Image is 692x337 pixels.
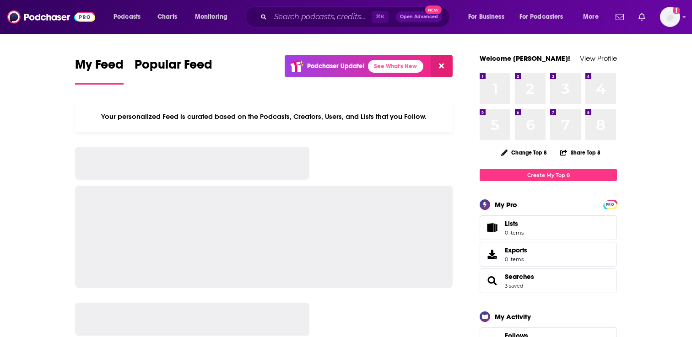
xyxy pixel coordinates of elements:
[151,10,183,24] a: Charts
[135,57,212,85] a: Popular Feed
[505,256,527,262] span: 0 items
[505,219,524,228] span: Lists
[660,7,680,27] button: Show profile menu
[480,268,617,293] span: Searches
[660,7,680,27] img: User Profile
[505,219,518,228] span: Lists
[372,11,389,23] span: ⌘ K
[75,57,124,78] span: My Feed
[495,312,531,321] div: My Activity
[480,242,617,267] a: Exports
[157,11,177,23] span: Charts
[514,10,577,24] button: open menu
[135,57,212,78] span: Popular Feed
[519,11,563,23] span: For Podcasters
[577,10,610,24] button: open menu
[673,7,680,14] svg: Add a profile image
[505,246,527,254] span: Exports
[270,10,372,24] input: Search podcasts, credits, & more...
[605,201,616,208] a: PRO
[483,274,501,287] a: Searches
[462,10,516,24] button: open menu
[505,273,534,281] a: Searches
[480,54,570,63] a: Welcome [PERSON_NAME]!
[495,200,517,209] div: My Pro
[114,11,141,23] span: Podcasts
[612,9,627,25] a: Show notifications dropdown
[468,11,504,23] span: For Business
[483,221,501,234] span: Lists
[189,10,239,24] button: open menu
[505,283,523,289] a: 3 saved
[480,169,617,181] a: Create My Top 8
[583,11,599,23] span: More
[425,5,442,14] span: New
[660,7,680,27] span: Logged in as adrian.villarreal
[107,10,152,24] button: open menu
[400,15,438,19] span: Open Advanced
[483,248,501,261] span: Exports
[480,215,617,240] a: Lists
[195,11,227,23] span: Monitoring
[254,6,459,27] div: Search podcasts, credits, & more...
[7,8,95,26] img: Podchaser - Follow, Share and Rate Podcasts
[635,9,649,25] a: Show notifications dropdown
[560,144,601,161] button: Share Top 8
[75,57,124,85] a: My Feed
[580,54,617,63] a: View Profile
[75,101,453,132] div: Your personalized Feed is curated based on the Podcasts, Creators, Users, and Lists that you Follow.
[496,147,552,158] button: Change Top 8
[396,11,442,22] button: Open AdvancedNew
[368,60,423,73] a: See What's New
[307,62,364,70] p: Podchaser Update!
[505,230,524,236] span: 0 items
